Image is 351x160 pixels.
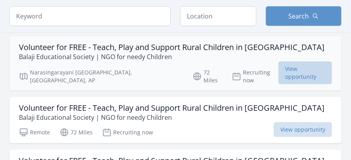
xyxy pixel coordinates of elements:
[19,52,325,61] p: Balaji Educational Society | NGO for needy Children
[180,6,256,26] input: Location
[9,36,342,91] a: Volunteer for FREE - Teach, Play and Support Rural Children in [GEOGRAPHIC_DATA] Balaji Education...
[102,128,153,137] p: Recruiting now
[19,69,183,84] p: Narasingarayani [GEOGRAPHIC_DATA], [GEOGRAPHIC_DATA], AP
[19,43,325,52] h3: Volunteer for FREE - Teach, Play and Support Rural Children in [GEOGRAPHIC_DATA]
[192,69,223,84] p: 72 Miles
[289,11,309,21] span: Search
[232,69,278,84] p: Recruiting now
[9,6,171,26] input: Keyword
[266,6,342,26] button: Search
[19,103,325,113] h3: Volunteer for FREE - Teach, Play and Support Rural Children in [GEOGRAPHIC_DATA]
[60,128,93,137] p: 72 Miles
[9,97,342,143] a: Volunteer for FREE - Teach, Play and Support Rural Children in [GEOGRAPHIC_DATA] Balaji Education...
[278,61,332,84] span: View opportunity
[19,113,325,122] p: Balaji Educational Society | NGO for needy Children
[19,128,50,137] p: Remote
[274,122,332,137] span: View opportunity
